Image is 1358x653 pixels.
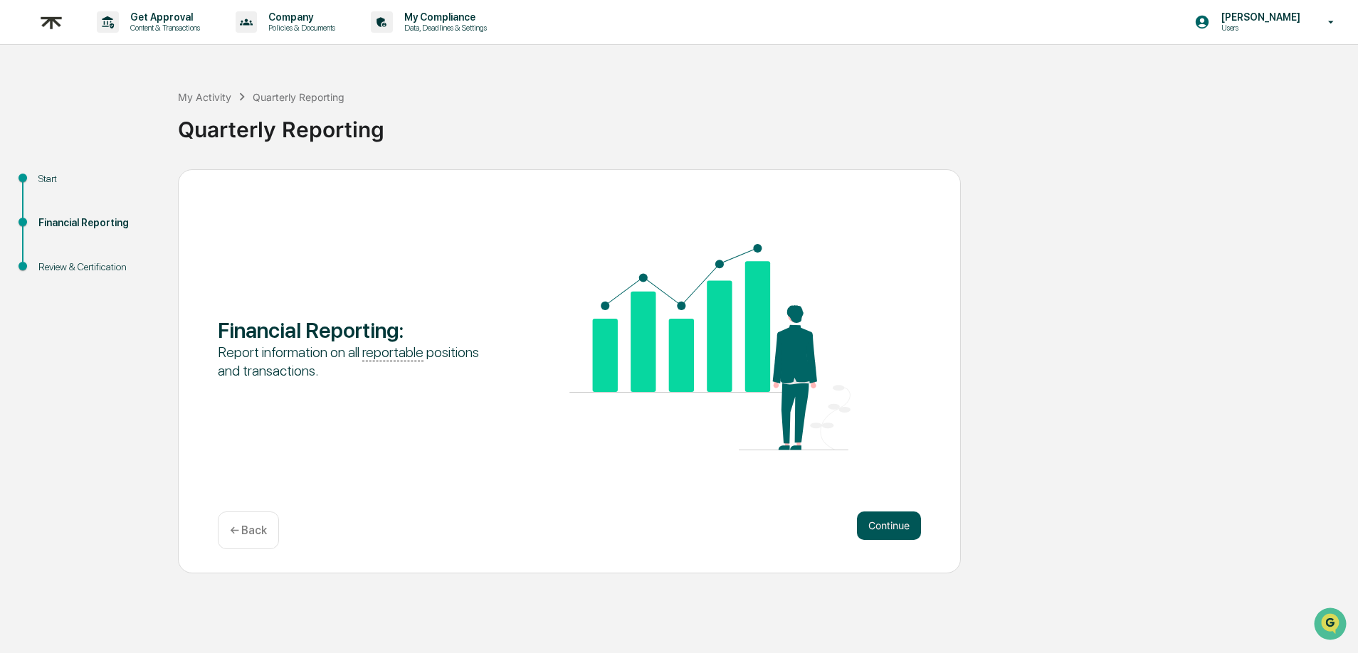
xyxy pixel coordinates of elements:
[34,5,68,40] img: logo
[218,343,499,380] div: Report information on all positions and transactions.
[119,11,207,23] p: Get Approval
[857,511,921,540] button: Continue
[14,109,40,134] img: 1746055101610-c473b297-6a78-478c-a979-82029cc54cd1
[242,113,259,130] button: Start new chat
[218,317,499,343] div: Financial Reporting :
[100,240,172,252] a: Powered byPylon
[253,91,344,103] div: Quarterly Reporting
[28,179,92,193] span: Preclearance
[9,201,95,226] a: 🔎Data Lookup
[257,11,342,23] p: Company
[117,179,177,193] span: Attestations
[257,23,342,33] p: Policies & Documents
[1312,606,1351,644] iframe: Open customer support
[38,260,155,275] div: Review & Certification
[119,23,207,33] p: Content & Transactions
[103,181,115,192] div: 🗄️
[48,109,233,123] div: Start new chat
[1210,23,1307,33] p: Users
[230,524,267,537] p: ← Back
[14,208,26,219] div: 🔎
[38,216,155,230] div: Financial Reporting
[9,174,98,199] a: 🖐️Preclearance
[393,11,494,23] p: My Compliance
[178,105,1351,142] div: Quarterly Reporting
[569,244,851,450] img: Financial Reporting
[38,171,155,186] div: Start
[142,241,172,252] span: Pylon
[28,206,90,221] span: Data Lookup
[14,181,26,192] div: 🖐️
[1210,11,1307,23] p: [PERSON_NAME]
[98,174,182,199] a: 🗄️Attestations
[393,23,494,33] p: Data, Deadlines & Settings
[37,65,235,80] input: Clear
[48,123,180,134] div: We're available if you need us!
[14,30,259,53] p: How can we help?
[362,344,423,361] u: reportable
[178,91,231,103] div: My Activity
